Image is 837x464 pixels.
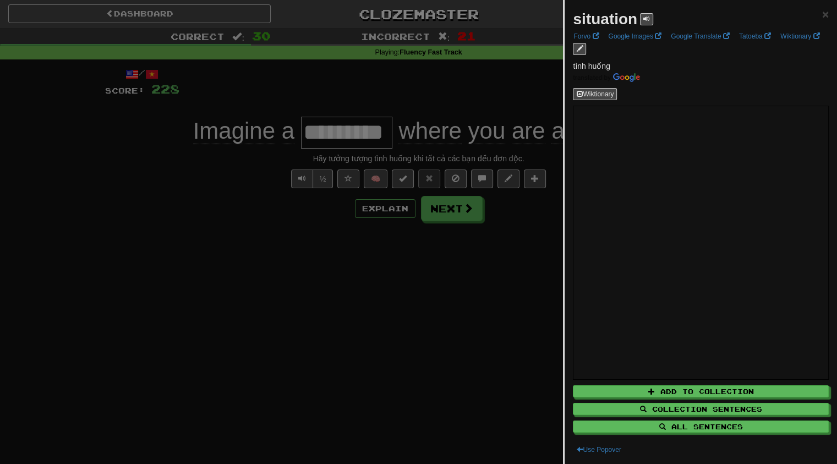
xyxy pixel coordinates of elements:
[573,88,617,100] button: Wiktionary
[668,30,733,42] a: Google Translate
[573,43,586,55] button: edit links
[777,30,823,42] a: Wiktionary
[573,73,640,82] img: Color short
[573,444,624,456] button: Use Popover
[736,30,774,42] a: Tatoeba
[573,421,829,433] button: All Sentences
[573,403,829,415] button: Collection Sentences
[573,10,637,28] strong: situation
[822,8,829,20] span: ×
[570,30,602,42] a: Forvo
[822,8,829,20] button: Close
[573,62,610,70] span: tình huống
[605,30,665,42] a: Google Images
[573,385,829,397] button: Add to Collection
